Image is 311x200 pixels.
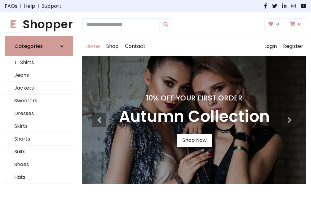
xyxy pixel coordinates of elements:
[5,17,73,31] h1: Shopper
[5,17,73,31] a: EShopper
[42,2,62,10] a: Support
[82,36,103,56] a: Home
[177,134,212,147] a: Shop Now
[5,120,73,133] a: Skirts
[5,82,73,95] a: Jackets
[5,146,73,158] a: Suits
[5,56,73,69] a: T-Shirts
[296,21,302,27] span: 0
[5,2,17,10] a: FAQs
[280,36,306,56] a: Register
[5,95,73,107] a: Sweaters
[17,2,24,10] span: |
[5,171,73,184] a: Hats
[264,18,285,30] a: 0
[5,107,73,120] a: Dresses
[5,16,21,33] span: E
[122,36,149,56] a: Contact
[24,2,35,10] a: Help
[5,69,73,82] a: Jeans
[5,158,73,171] a: Shoes
[5,36,73,56] a: Categories
[275,21,281,27] span: 0
[119,94,270,102] h4: 10% Off Your First Order
[35,2,42,10] span: |
[5,133,73,146] a: Shorts
[119,107,270,126] h3: Autumn Collection
[14,43,43,49] h6: Categories
[103,36,122,56] a: Shop
[286,18,306,30] a: 0
[261,36,280,56] a: Login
